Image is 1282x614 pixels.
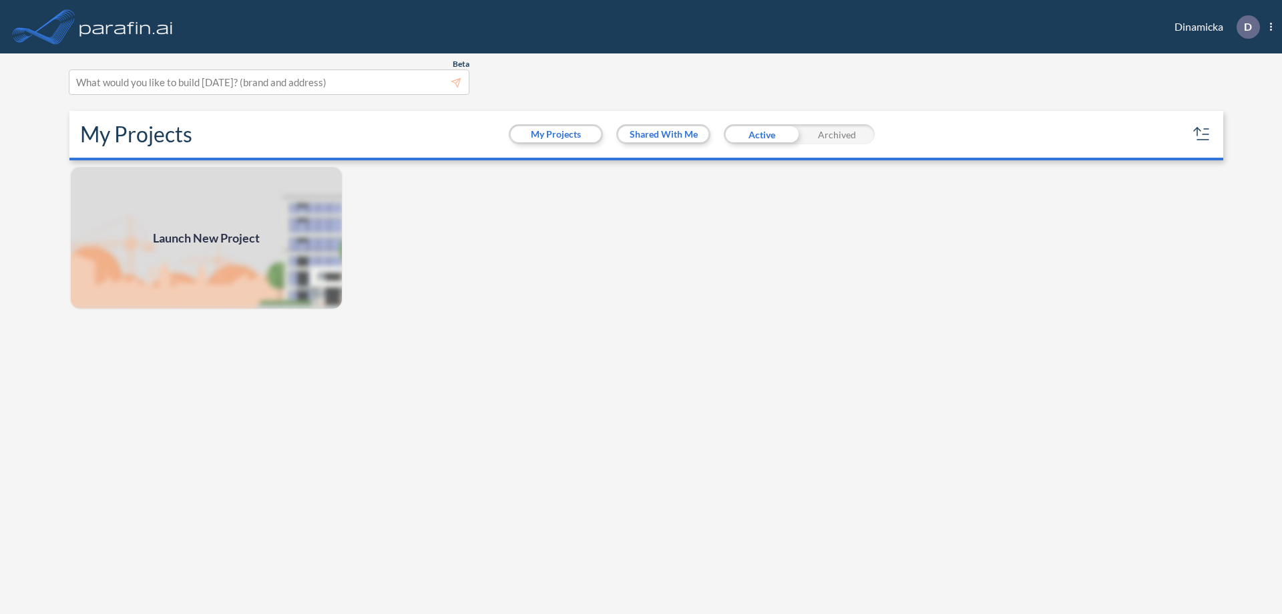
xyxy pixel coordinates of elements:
[80,122,192,147] h2: My Projects
[69,166,343,310] img: add
[1244,21,1252,33] p: D
[453,59,469,69] span: Beta
[153,229,260,247] span: Launch New Project
[724,124,799,144] div: Active
[69,166,343,310] a: Launch New Project
[1154,15,1272,39] div: Dinamicka
[618,126,708,142] button: Shared With Me
[799,124,875,144] div: Archived
[77,13,176,40] img: logo
[1191,124,1213,145] button: sort
[511,126,601,142] button: My Projects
